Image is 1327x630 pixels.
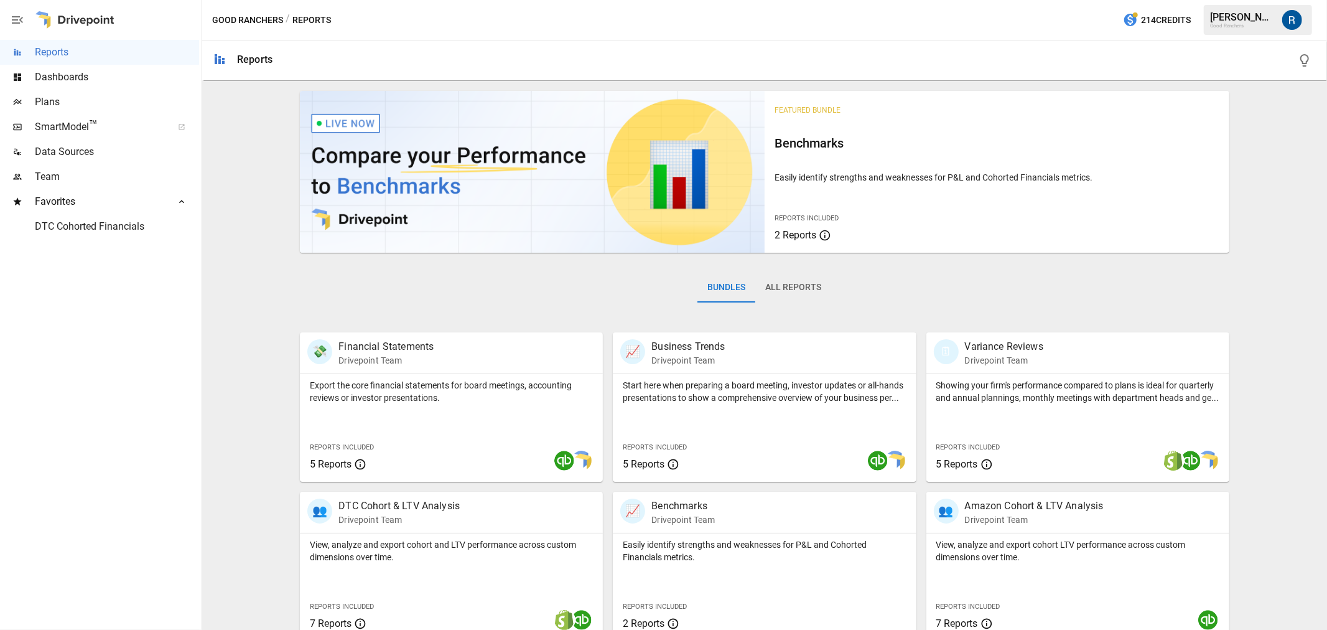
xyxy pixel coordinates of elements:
[1163,451,1183,471] img: shopify
[936,618,978,629] span: 7 Reports
[934,339,959,364] div: 🗓
[936,538,1219,563] p: View, analyze and export cohort LTV performance across custom dimensions over time.
[300,91,765,253] img: video thumbnail
[620,499,645,524] div: 📈
[35,120,164,134] span: SmartModel
[755,273,831,303] button: All Reports
[623,379,906,404] p: Start here when preparing a board meeting, investor updates or all-hands presentations to show a ...
[554,451,574,471] img: quickbooks
[623,603,687,611] span: Reports Included
[35,219,199,234] span: DTC Cohorted Financials
[89,118,98,133] span: ™
[1210,11,1275,23] div: [PERSON_NAME]
[623,458,664,470] span: 5 Reports
[775,106,840,115] span: Featured Bundle
[286,12,290,28] div: /
[965,514,1104,526] p: Drivepoint Team
[338,514,460,526] p: Drivepoint Team
[307,499,332,524] div: 👥
[1210,23,1275,29] div: Good Ranchers
[35,144,199,159] span: Data Sources
[310,538,593,563] p: View, analyze and export cohort and LTV performance across custom dimensions over time.
[936,458,978,470] span: 5 Reports
[310,458,352,470] span: 5 Reports
[1181,451,1201,471] img: quickbooks
[1141,12,1191,28] span: 214 Credits
[651,514,715,526] p: Drivepoint Team
[623,443,687,451] span: Reports Included
[775,171,1219,184] p: Easily identify strengths and weaknesses for P&L and Cohorted Financials metrics.
[623,538,906,563] p: Easily identify strengths and weaknesses for P&L and Cohorted Financials metrics.
[697,273,755,303] button: Bundles
[965,339,1043,354] p: Variance Reviews
[651,354,725,367] p: Drivepoint Team
[338,339,434,354] p: Financial Statements
[936,603,1000,611] span: Reports Included
[338,499,460,514] p: DTC Cohort & LTV Analysis
[35,70,199,85] span: Dashboards
[620,339,645,364] div: 📈
[651,339,725,354] p: Business Trends
[651,499,715,514] p: Benchmarks
[310,443,374,451] span: Reports Included
[35,95,199,110] span: Plans
[1275,2,1310,37] button: Roman Romero
[623,618,664,629] span: 2 Reports
[212,12,283,28] button: Good Ranchers
[35,169,199,184] span: Team
[936,443,1000,451] span: Reports Included
[1282,10,1302,30] img: Roman Romero
[1198,610,1218,630] img: quickbooks
[868,451,888,471] img: quickbooks
[1118,9,1196,32] button: 214Credits
[572,610,592,630] img: quickbooks
[885,451,905,471] img: smart model
[237,54,272,65] div: Reports
[775,133,1219,153] h6: Benchmarks
[965,499,1104,514] p: Amazon Cohort & LTV Analysis
[307,339,332,364] div: 💸
[35,45,199,60] span: Reports
[310,603,374,611] span: Reports Included
[775,214,839,222] span: Reports Included
[572,451,592,471] img: smart model
[310,379,593,404] p: Export the core financial statements for board meetings, accounting reviews or investor presentat...
[934,499,959,524] div: 👥
[35,194,164,209] span: Favorites
[1198,451,1218,471] img: smart model
[554,610,574,630] img: shopify
[936,379,1219,404] p: Showing your firm's performance compared to plans is ideal for quarterly and annual plannings, mo...
[775,229,816,241] span: 2 Reports
[338,354,434,367] p: Drivepoint Team
[310,618,352,629] span: 7 Reports
[965,354,1043,367] p: Drivepoint Team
